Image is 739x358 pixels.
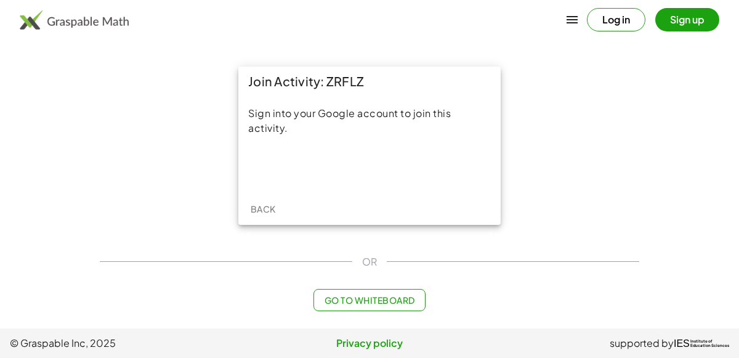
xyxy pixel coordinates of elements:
[302,154,437,181] iframe: Sign in with Google Button
[610,336,674,351] span: supported by
[10,336,249,351] span: © Graspable Inc, 2025
[250,203,275,214] span: Back
[587,8,645,31] button: Log in
[674,336,729,351] a: IESInstitute ofEducation Sciences
[655,8,719,31] button: Sign up
[690,340,729,348] span: Institute of Education Sciences
[238,67,501,96] div: Join Activity: ZRFLZ
[243,198,283,220] button: Back
[324,295,414,306] span: Go to Whiteboard
[249,336,489,351] a: Privacy policy
[313,289,425,311] button: Go to Whiteboard
[362,254,377,269] span: OR
[674,338,690,349] span: IES
[248,106,491,136] div: Sign into your Google account to join this activity.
